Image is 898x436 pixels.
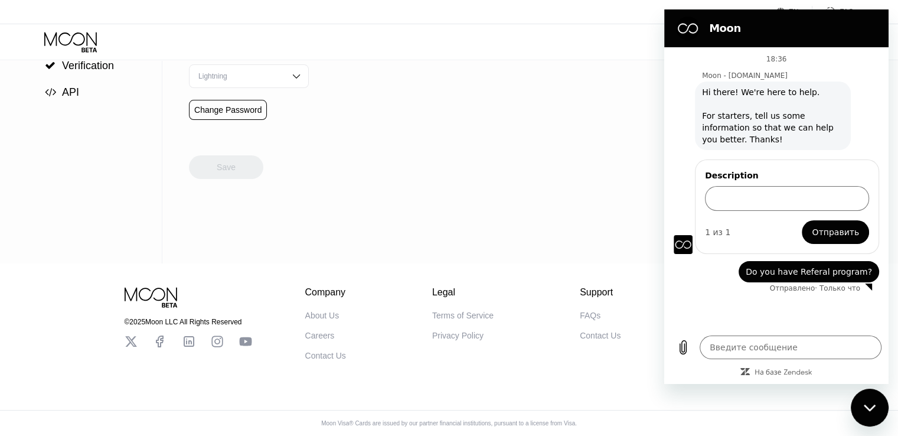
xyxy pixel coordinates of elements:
iframe: Кнопка запуска окна обмена сообщениями [851,389,889,427]
div: Support [580,287,621,298]
div: Careers [305,331,335,340]
div: EN [789,8,799,16]
div: FAQ [812,6,854,18]
div: Moon Visa® Cards are issued by our partner financial institutions, pursuant to a license from Visa. [312,420,586,427]
div: Privacy Policy [432,331,484,340]
div: Contact Us [580,331,621,340]
iframe: Окно обмена сообщениями [664,9,889,384]
span: Verification [62,60,114,71]
div: About Us [305,311,339,320]
div: Company [305,287,346,298]
span:  [45,87,56,97]
span: API [62,86,79,98]
div: Contact Us [305,351,346,360]
div:  [44,87,56,97]
div:  [44,60,56,71]
div: © 2025 Moon LLC All Rights Reserved [125,318,252,326]
div: Legal [432,287,494,298]
div: EN [776,6,812,18]
div: FAQs [580,311,600,320]
div: Terms of Service [432,311,494,320]
div: Lightning [195,72,285,80]
div: FAQ [840,8,854,16]
div: Change Password [189,100,267,120]
div: Change Password [194,105,262,115]
span:  [45,60,55,71]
